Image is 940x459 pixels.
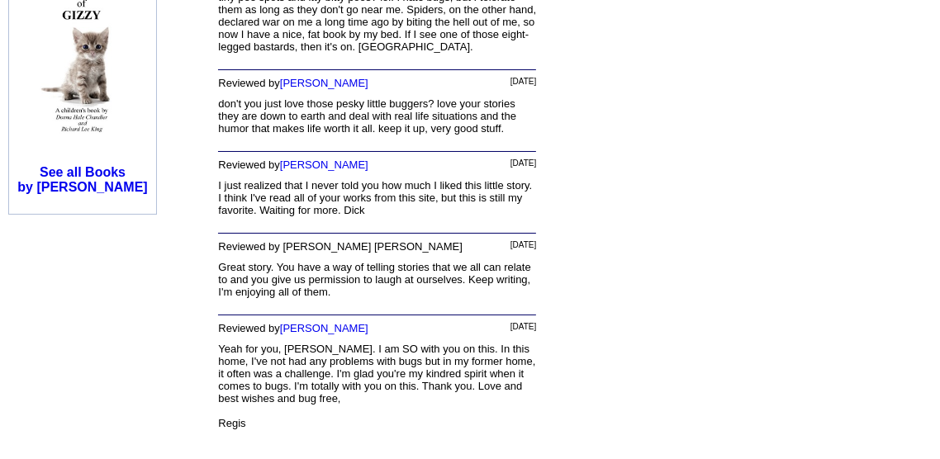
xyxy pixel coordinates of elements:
[17,165,147,194] b: See all Books by [PERSON_NAME]
[218,322,368,334] font: Reviewed by
[280,322,368,334] a: [PERSON_NAME]
[218,343,535,429] font: Yeah for you, [PERSON_NAME]. I am SO with you on this. In this home, I've not had any problems wi...
[510,322,536,331] font: [DATE]
[218,97,516,135] font: don't you just love those pesky little buggers? love your stories they are down to earth and deal...
[510,240,536,249] font: [DATE]
[510,159,536,168] font: [DATE]
[510,77,536,86] font: [DATE]
[33,140,34,148] img: shim.gif
[280,77,368,89] a: [PERSON_NAME]
[17,165,147,194] a: See all Booksby [PERSON_NAME]
[280,159,368,171] a: [PERSON_NAME]
[218,240,462,253] font: Reviewed by [PERSON_NAME] [PERSON_NAME]
[218,77,368,89] font: Reviewed by
[218,261,530,298] font: Great story. You have a way of telling stories that we all can relate to and you give us permissi...
[218,159,368,171] font: Reviewed by
[218,179,532,216] font: I just realized that I never told you how much I liked this little story. I think I've read all o...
